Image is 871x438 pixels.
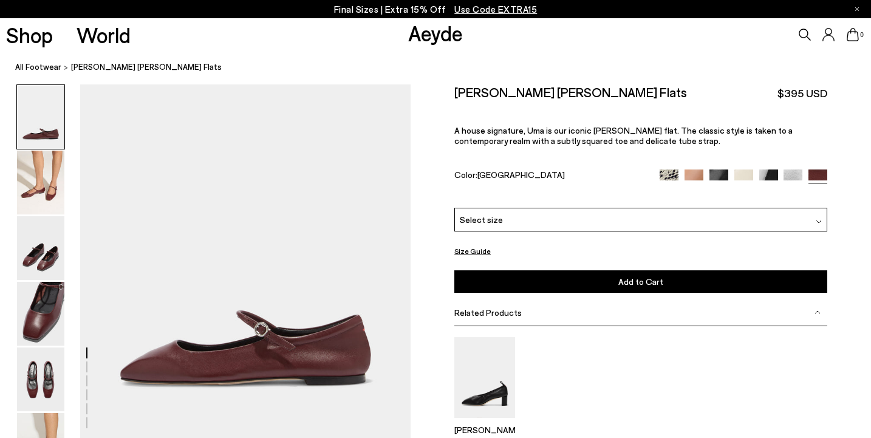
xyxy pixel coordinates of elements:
[454,425,515,435] p: [PERSON_NAME]
[17,282,64,346] img: Uma Mary-Jane Flats - Image 4
[847,28,859,41] a: 0
[77,24,131,46] a: World
[454,244,491,259] button: Size Guide
[454,409,515,435] a: Narissa Ruched Pumps [PERSON_NAME]
[777,86,827,101] span: $395 USD
[454,337,515,418] img: Narissa Ruched Pumps
[6,24,53,46] a: Shop
[15,51,871,84] nav: breadcrumb
[17,151,64,214] img: Uma Mary-Jane Flats - Image 2
[71,61,222,74] span: [PERSON_NAME] [PERSON_NAME] Flats
[454,84,687,100] h2: [PERSON_NAME] [PERSON_NAME] Flats
[460,213,503,226] span: Select size
[17,216,64,280] img: Uma Mary-Jane Flats - Image 3
[454,307,522,318] span: Related Products
[815,309,821,315] img: svg%3E
[816,219,822,225] img: svg%3E
[454,125,827,146] p: A house signature, Uma is our iconic [PERSON_NAME] flat. The classic style is taken to a contempo...
[618,276,663,287] span: Add to Cart
[17,85,64,149] img: Uma Mary-Jane Flats - Image 1
[17,347,64,411] img: Uma Mary-Jane Flats - Image 5
[477,169,565,180] span: [GEOGRAPHIC_DATA]
[859,32,865,38] span: 0
[15,61,61,74] a: All Footwear
[408,20,463,46] a: Aeyde
[454,169,647,183] div: Color:
[454,4,537,15] span: Navigate to /collections/ss25-final-sizes
[454,270,827,293] button: Add to Cart
[334,2,538,17] p: Final Sizes | Extra 15% Off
